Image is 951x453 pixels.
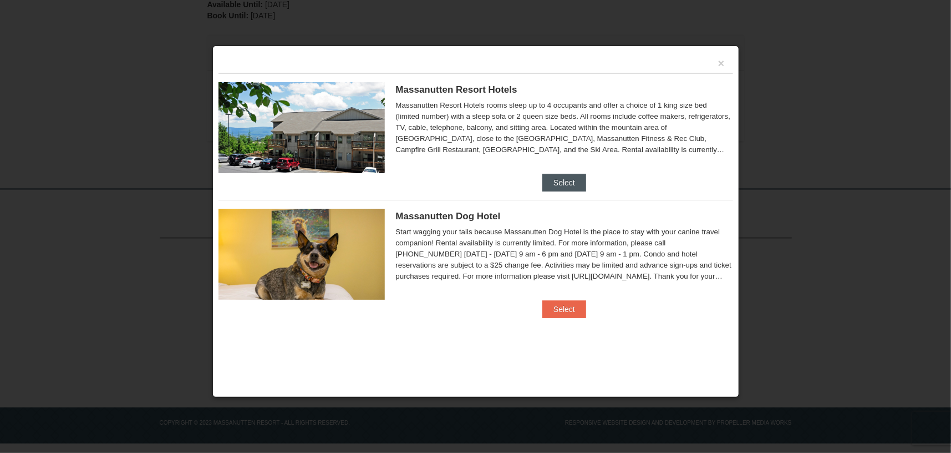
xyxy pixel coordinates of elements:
span: Massanutten Dog Hotel [396,211,501,222]
button: × [718,58,725,69]
img: 27428181-5-81c892a3.jpg [218,209,385,300]
div: Massanutten Resort Hotels rooms sleep up to 4 occupants and offer a choice of 1 king size bed (li... [396,100,733,155]
span: Massanutten Resort Hotels [396,84,517,95]
button: Select [542,300,586,318]
img: 19219026-1-e3b4ac8e.jpg [218,82,385,173]
button: Select [542,174,586,192]
div: Start wagging your tails because Massanutten Dog Hotel is the place to stay with your canine trav... [396,226,733,282]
